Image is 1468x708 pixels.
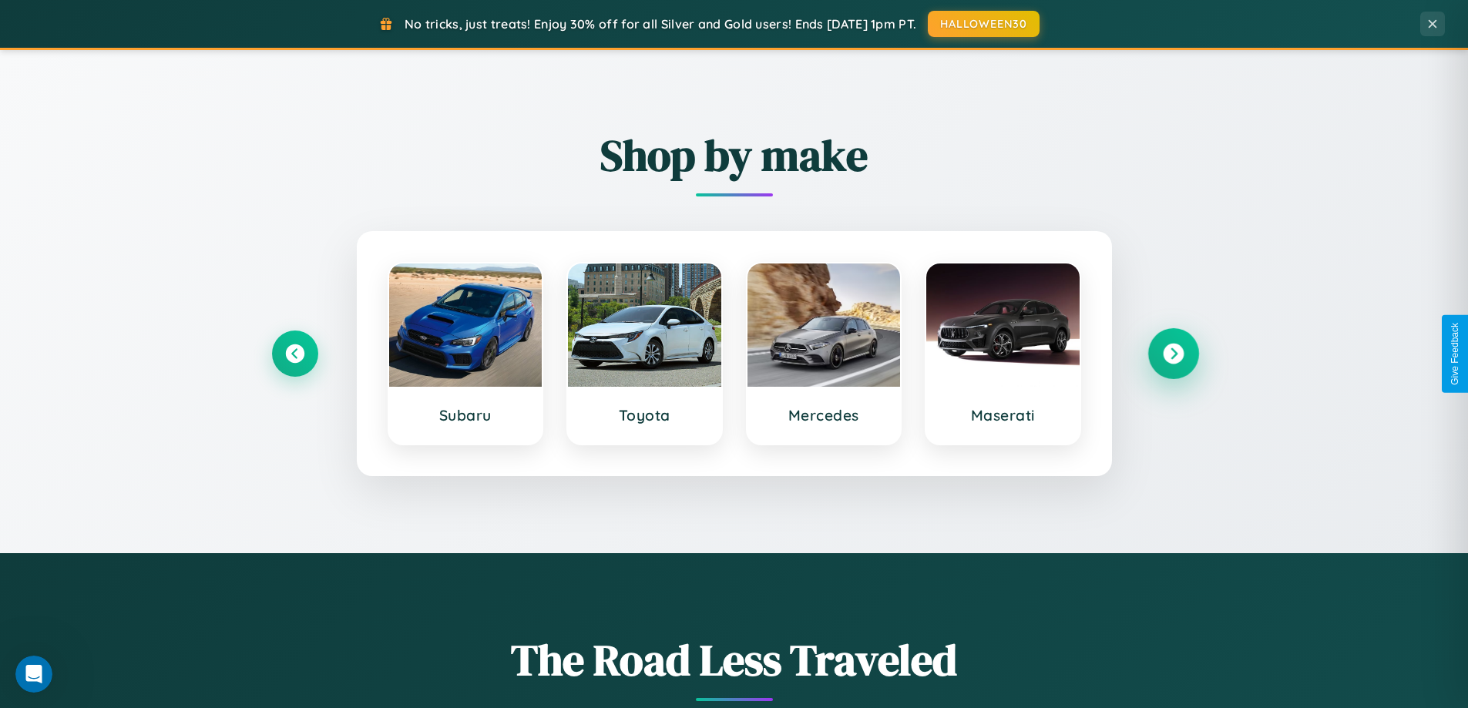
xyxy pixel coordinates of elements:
h3: Subaru [405,406,527,424]
h3: Mercedes [763,406,885,424]
iframe: Intercom live chat [15,656,52,693]
button: HALLOWEEN30 [928,11,1040,37]
h3: Maserati [942,406,1064,424]
h3: Toyota [583,406,706,424]
h2: Shop by make [272,126,1197,185]
span: No tricks, just treats! Enjoy 30% off for all Silver and Gold users! Ends [DATE] 1pm PT. [405,16,916,32]
div: Give Feedback [1450,323,1460,385]
h1: The Road Less Traveled [272,630,1197,690]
